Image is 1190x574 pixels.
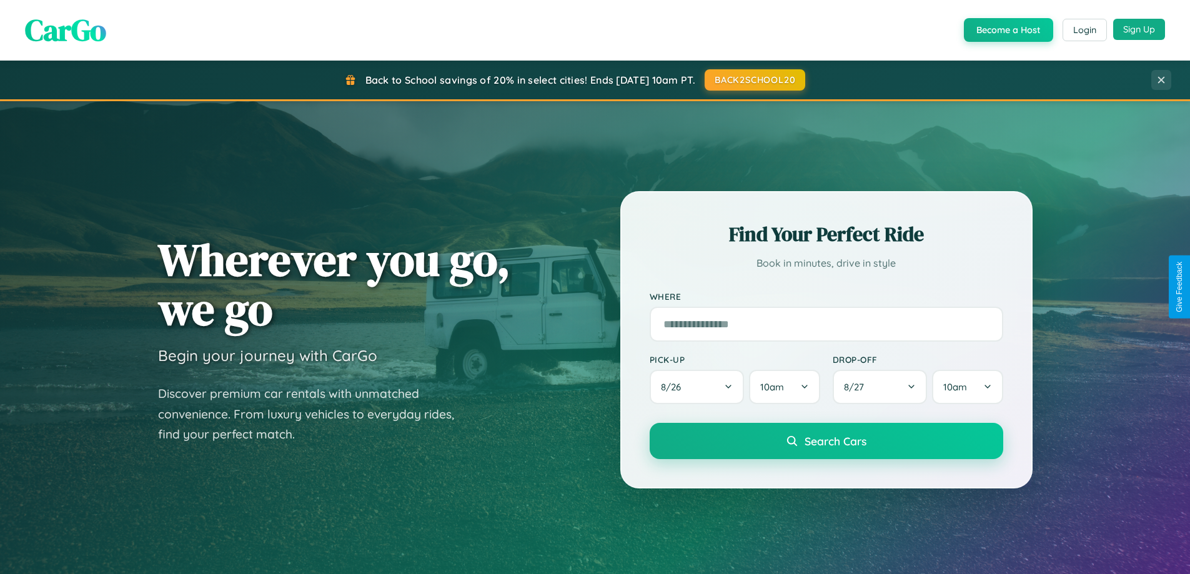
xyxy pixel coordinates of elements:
button: Sign Up [1113,19,1165,40]
button: 10am [749,370,820,404]
span: CarGo [25,9,106,51]
button: 8/27 [833,370,928,404]
span: 10am [760,381,784,393]
label: Where [650,291,1003,302]
span: 8 / 27 [844,381,870,393]
label: Drop-off [833,354,1003,365]
h2: Find Your Perfect Ride [650,220,1003,248]
button: Search Cars [650,423,1003,459]
h3: Begin your journey with CarGo [158,346,377,365]
button: Login [1063,19,1107,41]
h1: Wherever you go, we go [158,235,510,334]
p: Book in minutes, drive in style [650,254,1003,272]
button: BACK2SCHOOL20 [705,69,805,91]
span: 8 / 26 [661,381,687,393]
label: Pick-up [650,354,820,365]
span: Back to School savings of 20% in select cities! Ends [DATE] 10am PT. [365,74,695,86]
button: Become a Host [964,18,1053,42]
span: 10am [943,381,967,393]
button: 8/26 [650,370,745,404]
span: Search Cars [805,434,866,448]
button: 10am [932,370,1003,404]
p: Discover premium car rentals with unmatched convenience. From luxury vehicles to everyday rides, ... [158,383,470,445]
div: Give Feedback [1175,262,1184,312]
